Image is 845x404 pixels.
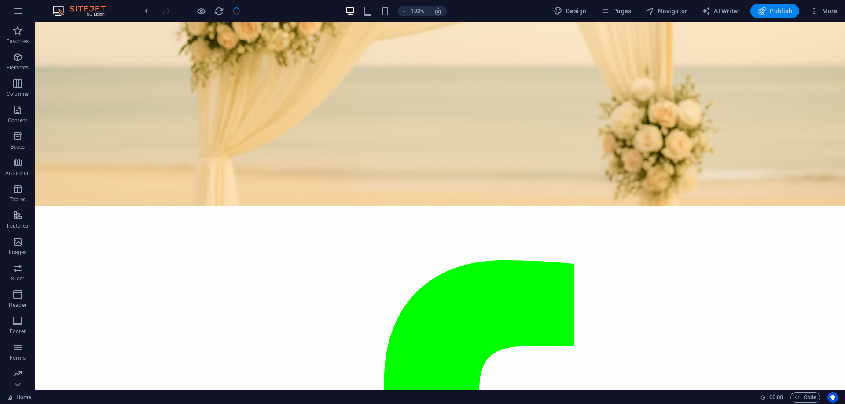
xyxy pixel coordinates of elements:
[7,392,31,403] a: Click to cancel selection. Double-click to open Pages
[597,4,635,18] button: Pages
[213,6,224,16] button: reload
[646,7,687,15] span: Navigator
[214,6,224,16] i: Reload page
[702,7,740,15] span: AI Writer
[760,392,783,403] h6: Session time
[810,7,838,15] span: More
[11,275,25,282] p: Slider
[196,6,206,16] button: Click here to leave preview mode and continue editing
[9,302,26,309] p: Header
[769,392,783,403] span: 00 00
[7,64,29,71] p: Elements
[806,4,841,18] button: More
[550,4,590,18] button: Design
[642,4,691,18] button: Navigator
[9,249,27,256] p: Images
[10,196,26,203] p: Tables
[5,170,30,177] p: Accordion
[7,222,28,229] p: Features
[750,4,799,18] button: Publish
[398,6,429,16] button: 100%
[600,7,631,15] span: Pages
[698,4,743,18] button: AI Writer
[827,392,838,403] button: Usercentrics
[6,38,29,45] p: Favorites
[554,7,587,15] span: Design
[10,354,26,361] p: Forms
[757,7,792,15] span: Publish
[775,394,777,400] span: :
[51,6,117,16] img: Editor Logo
[794,392,816,403] span: Code
[8,117,27,124] p: Content
[10,328,26,335] p: Footer
[790,392,820,403] button: Code
[434,7,442,15] i: On resize automatically adjust zoom level to fit chosen device.
[143,6,154,16] i: Undo: Change HTML (Ctrl+Z)
[11,143,25,150] p: Boxes
[7,91,29,98] p: Columns
[411,6,425,16] h6: 100%
[143,6,154,16] button: undo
